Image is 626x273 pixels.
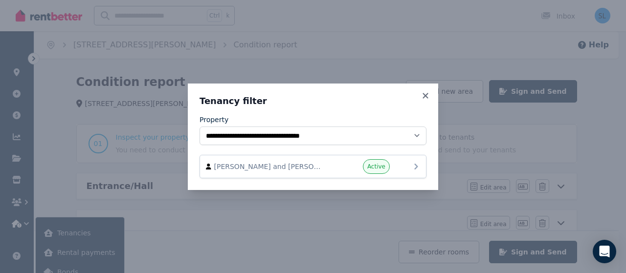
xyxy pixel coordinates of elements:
label: Property [200,115,228,125]
div: Open Intercom Messenger [593,240,616,263]
span: [PERSON_NAME] and [PERSON_NAME] [214,162,326,171]
h3: Tenancy filter [200,95,426,107]
a: [PERSON_NAME] and [PERSON_NAME]Active [200,155,426,178]
span: Active [367,163,385,170]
